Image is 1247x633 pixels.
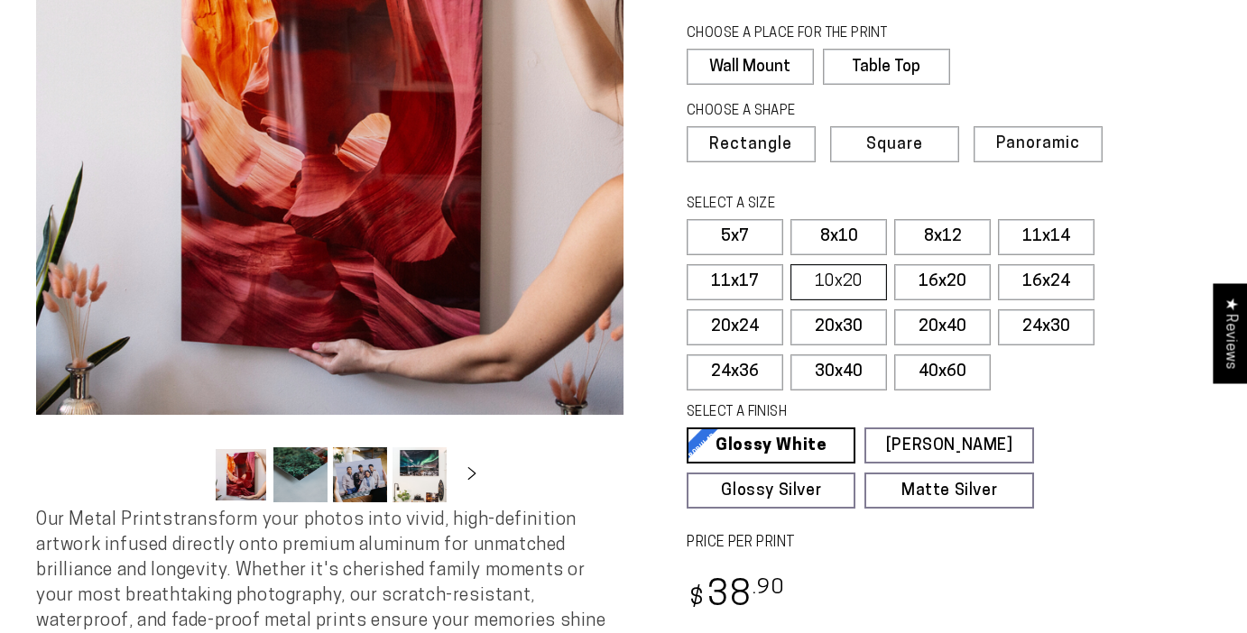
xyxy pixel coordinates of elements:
a: Glossy White [687,427,855,463]
label: 30x40 [790,354,887,390]
button: Load image 3 in gallery view [333,447,387,502]
button: Slide right [452,455,492,495]
a: [PERSON_NAME] [864,427,1033,463]
label: Table Top [823,49,950,85]
button: Load image 1 in gallery view [214,447,268,502]
label: 11x17 [687,264,783,300]
bdi: 38 [687,579,785,614]
label: PRICE PER PRINT [687,533,1211,554]
label: 16x20 [894,264,991,300]
a: Glossy Silver [687,472,855,509]
label: 40x60 [894,354,991,390]
legend: CHOOSE A SHAPE [687,102,936,122]
div: Click to open Judge.me floating reviews tab [1213,283,1247,383]
label: 8x12 [894,219,991,255]
label: 8x10 [790,219,887,255]
button: Load image 2 in gallery view [273,447,328,502]
span: Rectangle [709,137,792,153]
label: 24x36 [687,354,783,390]
label: 20x30 [790,309,887,345]
label: 16x24 [998,264,1095,300]
legend: SELECT A SIZE [687,195,994,215]
a: Matte Silver [864,472,1033,509]
span: $ [689,587,705,611]
span: Square [866,137,923,153]
label: 5x7 [687,219,783,255]
label: Wall Mount [687,49,814,85]
label: 11x14 [998,219,1095,255]
label: 10x20 [790,264,887,300]
label: 20x40 [894,309,991,345]
button: Load image 4 in gallery view [393,447,447,502]
sup: .90 [753,578,785,599]
label: 24x30 [998,309,1095,345]
legend: SELECT A FINISH [687,403,994,423]
button: Slide left [169,455,208,495]
label: 20x24 [687,309,783,345]
span: Panoramic [996,135,1080,152]
legend: CHOOSE A PLACE FOR THE PRINT [687,24,933,44]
